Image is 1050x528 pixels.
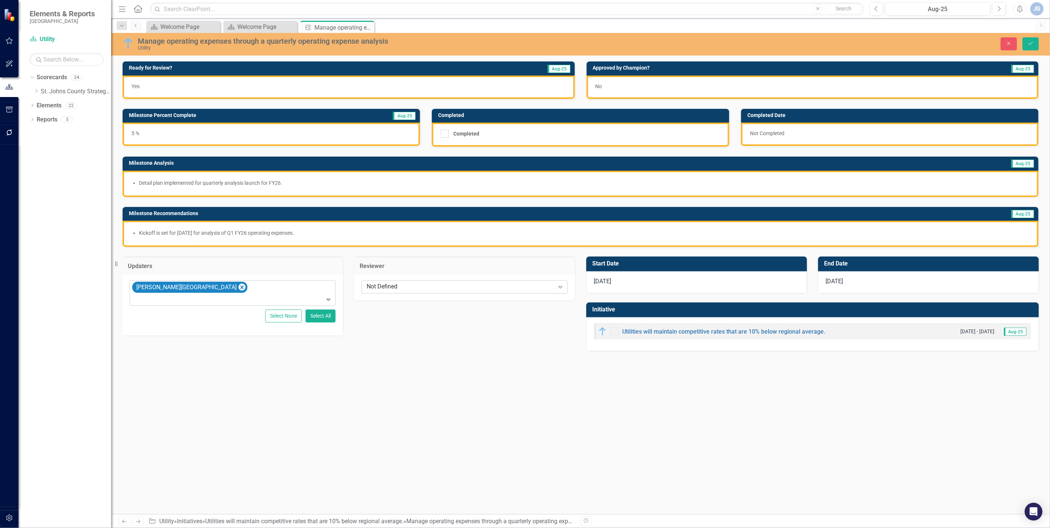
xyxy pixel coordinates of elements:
[131,83,140,89] span: Yes
[623,328,826,335] a: Utilities will maintain competitive rates that are 10% below regional average.
[129,160,725,166] h3: Milestone Analysis
[30,35,104,44] a: Utility
[438,113,726,118] h3: Completed
[265,310,302,323] button: Select None
[134,282,238,293] div: [PERSON_NAME][GEOGRAPHIC_DATA]
[406,518,604,525] div: Manage operating expenses through a quarterly operating expense analysis
[314,23,373,32] div: Manage operating expenses through a quarterly operating expense analysis
[30,9,95,18] span: Elements & Reports
[1011,210,1034,218] span: Aug-25
[138,37,644,45] div: Manage operating expenses through a quarterly operating expense analysis
[159,518,174,525] a: Utility
[149,517,575,526] div: » » »
[826,278,843,285] span: [DATE]
[836,6,851,11] span: Search
[150,3,864,16] input: Search ClearPoint...
[65,102,77,108] div: 22
[548,65,570,73] span: Aug-25
[148,22,219,31] a: Welcome Page
[129,211,807,216] h3: Milestone Recommendations
[393,112,416,120] span: Aug-25
[61,116,73,123] div: 5
[129,113,342,118] h3: Milestone Percent Complete
[128,263,337,270] h3: Updaters
[747,113,1035,118] h3: Completed Date
[239,284,246,291] div: Remove Brittany Forberg-Ley
[237,22,296,31] div: Welcome Page
[123,123,420,146] div: 5 %
[1011,65,1034,73] span: Aug-25
[30,53,104,66] input: Search Below...
[961,328,995,335] small: [DATE] - [DATE]
[3,8,17,22] img: ClearPoint Strategy
[593,260,803,267] h3: Start Date
[41,87,111,96] a: St. Johns County Strategic Plan
[360,263,569,270] h3: Reviewer
[367,283,554,291] div: Not Defined
[139,229,1030,237] li: Kickoff is set for [DATE] for analysis of Q1 FY26 operating expenses.
[1030,2,1044,16] button: JG
[886,2,991,16] button: Aug-25
[593,65,907,71] h3: Approved by Champion?
[1004,328,1027,336] span: Aug-25
[177,518,202,525] a: Initiatives
[225,22,296,31] a: Welcome Page
[888,5,988,14] div: Aug-25
[594,278,611,285] span: [DATE]
[138,45,644,51] div: Utility
[205,518,403,525] a: Utilities will maintain competitive rates that are 10% below regional average.
[741,123,1039,146] div: Not Completed
[825,4,862,14] button: Search
[30,18,95,24] small: [GEOGRAPHIC_DATA]
[593,306,1036,313] h3: Initiative
[37,116,57,124] a: Reports
[71,74,83,81] div: 24
[139,179,1030,187] li: Detail plan implemented for quarterly analysis launch for FY26.
[824,260,1035,267] h3: End Date
[160,22,219,31] div: Welcome Page
[1011,160,1034,168] span: Aug-25
[122,37,134,49] img: In Progress
[37,101,61,110] a: Elements
[598,327,607,336] img: In Progress
[37,73,67,82] a: Scorecards
[1025,503,1043,521] div: Open Intercom Messenger
[306,310,336,323] button: Select All
[596,83,602,89] span: No
[129,65,416,71] h3: Ready for Review?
